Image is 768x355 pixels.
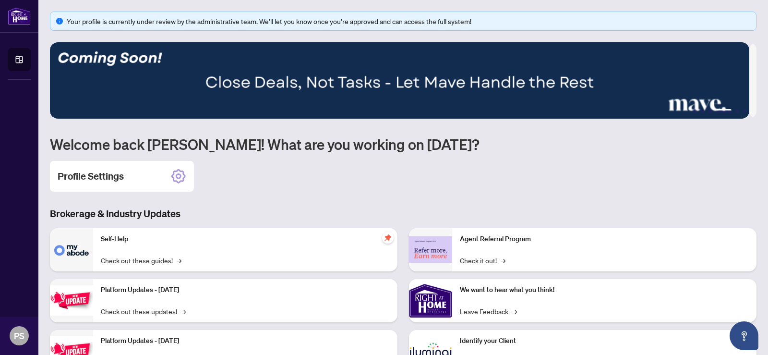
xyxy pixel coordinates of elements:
[101,306,186,317] a: Check out these updates!→
[50,135,756,153] h1: Welcome back [PERSON_NAME]! What are you working on [DATE]?
[50,228,93,271] img: Self-Help
[50,207,756,220] h3: Brokerage & Industry Updates
[58,170,124,183] h2: Profile Settings
[512,306,517,317] span: →
[177,255,181,266] span: →
[101,285,390,295] p: Platform Updates - [DATE]
[743,109,747,113] button: 6
[460,336,749,346] p: Identify your Client
[67,16,750,26] div: Your profile is currently under review by the administrative team. We’ll let you know once you’re...
[101,234,390,245] p: Self-Help
[730,321,758,350] button: Open asap
[460,306,517,317] a: Leave Feedback→
[14,329,24,343] span: PS
[460,234,749,245] p: Agent Referral Program
[409,279,452,322] img: We want to hear what you think!
[708,109,712,113] button: 3
[693,109,697,113] button: 1
[50,42,749,119] img: Slide 3
[8,7,31,25] img: logo
[56,18,63,24] span: info-circle
[50,285,93,316] img: Platform Updates - July 21, 2025
[409,236,452,263] img: Agent Referral Program
[735,109,739,113] button: 5
[501,255,505,266] span: →
[181,306,186,317] span: →
[460,255,505,266] a: Check it out!→
[716,109,732,113] button: 4
[101,336,390,346] p: Platform Updates - [DATE]
[382,232,394,244] span: pushpin
[460,285,749,295] p: We want to hear what you think!
[701,109,705,113] button: 2
[101,255,181,266] a: Check out these guides!→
